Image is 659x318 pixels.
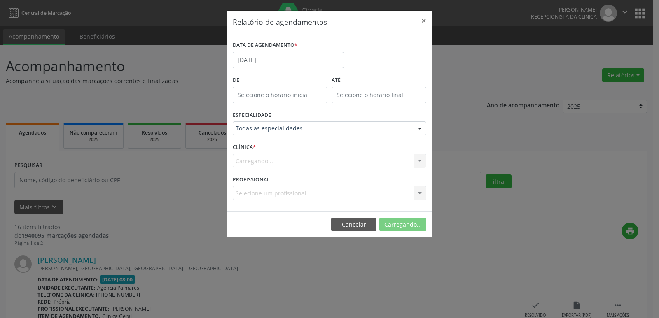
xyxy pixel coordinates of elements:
[332,74,426,87] label: ATÉ
[332,87,426,103] input: Selecione o horário final
[233,173,270,186] label: PROFISSIONAL
[416,11,432,31] button: Close
[379,218,426,232] button: Carregando...
[233,141,256,154] label: CLÍNICA
[233,74,327,87] label: De
[233,109,271,122] label: ESPECIALIDADE
[233,87,327,103] input: Selecione o horário inicial
[233,52,344,68] input: Selecione uma data ou intervalo
[331,218,376,232] button: Cancelar
[236,124,409,132] span: Todas as especialidades
[233,16,327,27] h5: Relatório de agendamentos
[233,39,297,52] label: DATA DE AGENDAMENTO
